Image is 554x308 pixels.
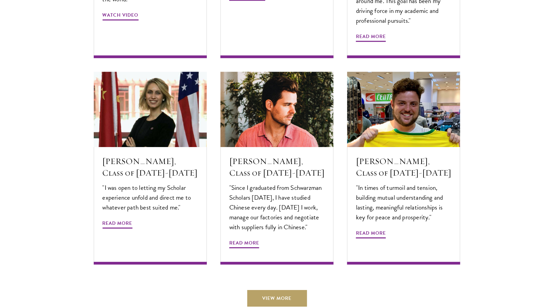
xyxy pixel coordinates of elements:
[356,156,451,179] h5: [PERSON_NAME], Class of [DATE]-[DATE]
[356,229,386,239] span: Read More
[356,183,451,222] p: "In times of turmoil and tension, building mutual understanding and lasting, meaningful relations...
[94,72,207,265] a: [PERSON_NAME], Class of [DATE]-[DATE] "I was open to letting my Scholar experience unfold and dir...
[229,183,325,232] p: "Since I graduated from Schwarzman Scholars [DATE], I have studied Chinese every day. [DATE] I wo...
[347,72,460,265] a: [PERSON_NAME], Class of [DATE]-[DATE] "In times of turmoil and tension, building mutual understan...
[220,72,334,265] a: [PERSON_NAME], Class of [DATE]-[DATE] "Since I graduated from Schwarzman Scholars [DATE], I have ...
[103,219,132,230] span: Read More
[103,183,198,212] p: "I was open to letting my Scholar experience unfold and direct me to whatever path best suited me."
[229,239,259,249] span: Read More
[103,11,139,21] span: Watch Video
[229,156,325,179] h5: [PERSON_NAME], Class of [DATE]-[DATE]
[356,32,386,43] span: Read More
[103,156,198,179] h5: [PERSON_NAME], Class of [DATE]-[DATE]
[247,290,307,306] a: View More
